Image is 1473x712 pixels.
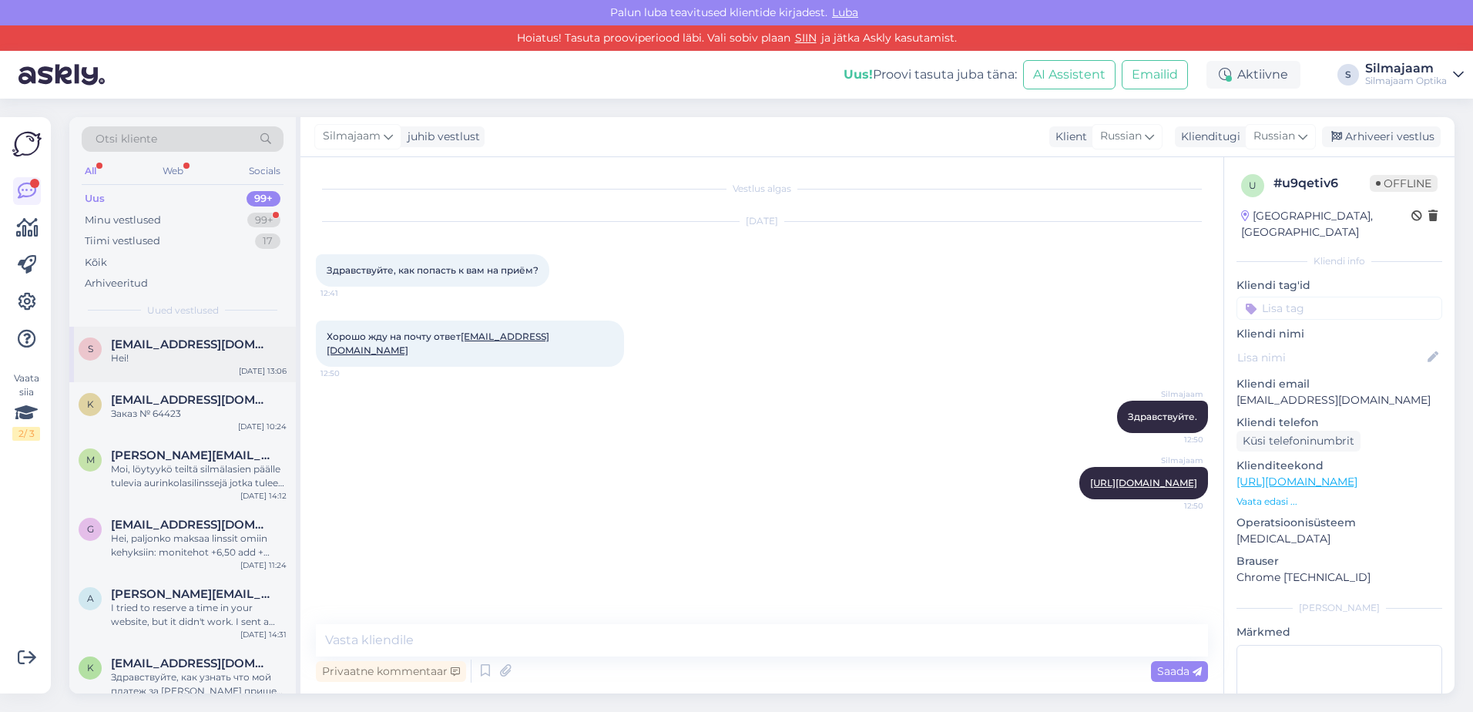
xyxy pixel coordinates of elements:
[844,67,873,82] b: Uus!
[1365,62,1464,87] a: SilmajaamSilmajaam Optika
[85,276,148,291] div: Arhiveeritud
[12,129,42,159] img: Askly Logo
[1365,75,1447,87] div: Silmajaam Optika
[1175,129,1240,145] div: Klienditugi
[1273,174,1370,193] div: # u9qetiv6
[327,264,539,276] span: Здравствуйте, как попасть к вам на приём?
[1146,455,1203,466] span: Silmajaam
[1236,254,1442,268] div: Kliendi info
[87,593,94,604] span: a
[111,587,271,601] span: adrian.monge.monge@gmail.com
[87,523,94,535] span: g
[85,233,160,249] div: Tiimi vestlused
[111,393,271,407] span: kamilla.kaskirova@gmail.com
[1146,388,1203,400] span: Silmajaam
[88,343,93,354] span: s
[1236,601,1442,615] div: [PERSON_NAME]
[320,287,378,299] span: 12:41
[111,657,271,670] span: karcevaangelinka@gmail.com
[1236,458,1442,474] p: Klienditeekond
[1128,411,1197,422] span: Здравствуйте.
[1236,531,1442,547] p: [MEDICAL_DATA]
[1236,392,1442,408] p: [EMAIL_ADDRESS][DOMAIN_NAME]
[316,661,466,682] div: Privaatne kommentaar
[1049,129,1087,145] div: Klient
[1090,477,1197,489] a: [URL][DOMAIN_NAME]
[844,65,1017,84] div: Proovi tasuta juba täna:
[159,161,186,181] div: Web
[238,421,287,432] div: [DATE] 10:24
[1322,126,1441,147] div: Arhiveeri vestlus
[1236,569,1442,586] p: Chrome [TECHNICAL_ID]
[111,601,287,629] div: I tried to reserve a time in your website, but it didn't work. I sent a message instead. [PERSON_...
[87,662,94,673] span: k
[316,214,1208,228] div: [DATE]
[1236,624,1442,640] p: Märkmed
[111,407,287,421] div: Заказ № 64423
[12,371,40,441] div: Vaata siia
[1146,500,1203,512] span: 12:50
[1236,495,1442,509] p: Vaata edasi ...
[85,255,107,270] div: Kõik
[111,518,271,532] span: galvaini@icloud.com
[1365,62,1447,75] div: Silmajaam
[790,31,821,45] a: SIIN
[111,670,287,698] div: Здравствуйте, как узнать что мой платеж за [PERSON_NAME] пришел к вам и как узнать что мой заказ ...
[327,331,549,356] span: Хорошо жду на почту ответ
[239,365,287,377] div: [DATE] 13:06
[86,454,95,465] span: m
[247,191,280,207] div: 99+
[1241,208,1411,240] div: [GEOGRAPHIC_DATA], [GEOGRAPHIC_DATA]
[1023,60,1116,89] button: AI Assistent
[1236,277,1442,294] p: Kliendi tag'id
[1253,128,1295,145] span: Russian
[1237,349,1424,366] input: Lisa nimi
[1236,431,1361,452] div: Küsi telefoninumbrit
[323,128,381,145] span: Silmajaam
[96,131,157,147] span: Otsi kliente
[827,5,863,19] span: Luba
[1236,475,1357,489] a: [URL][DOMAIN_NAME]
[240,559,287,571] div: [DATE] 11:24
[1157,664,1202,678] span: Saada
[87,398,94,410] span: k
[111,462,287,490] div: Moi, löytyykö teiltä silmälasien päälle tulevia aurinkolasilinssejä jotka tulee clipsillä kiinni ...
[85,191,105,207] div: Uus
[316,182,1208,196] div: Vestlus algas
[111,351,287,365] div: Hei!
[1122,60,1188,89] button: Emailid
[111,448,271,462] span: mikko.kupiainen@hotmail.com
[1236,415,1442,431] p: Kliendi telefon
[320,368,378,379] span: 12:50
[247,213,280,228] div: 99+
[1146,434,1203,445] span: 12:50
[240,629,287,640] div: [DATE] 14:31
[1236,297,1442,320] input: Lisa tag
[1236,326,1442,342] p: Kliendi nimi
[246,161,284,181] div: Socials
[1249,180,1257,191] span: u
[147,304,219,317] span: Uued vestlused
[1236,515,1442,531] p: Operatsioonisüsteem
[1236,553,1442,569] p: Brauser
[1100,128,1142,145] span: Russian
[12,427,40,441] div: 2 / 3
[85,213,161,228] div: Minu vestlused
[111,338,271,351] span: suvi.karala@gmail.com
[82,161,99,181] div: All
[401,129,480,145] div: juhib vestlust
[240,490,287,502] div: [DATE] 14:12
[255,233,280,249] div: 17
[111,532,287,559] div: Hei, paljonko maksaa linssit omiin kehyksiin: monitehot +6,50 add + 2,50, myös aurinko linssit sa...
[1236,376,1442,392] p: Kliendi email
[1370,175,1438,192] span: Offline
[1337,64,1359,86] div: S
[1206,61,1300,89] div: Aktiivne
